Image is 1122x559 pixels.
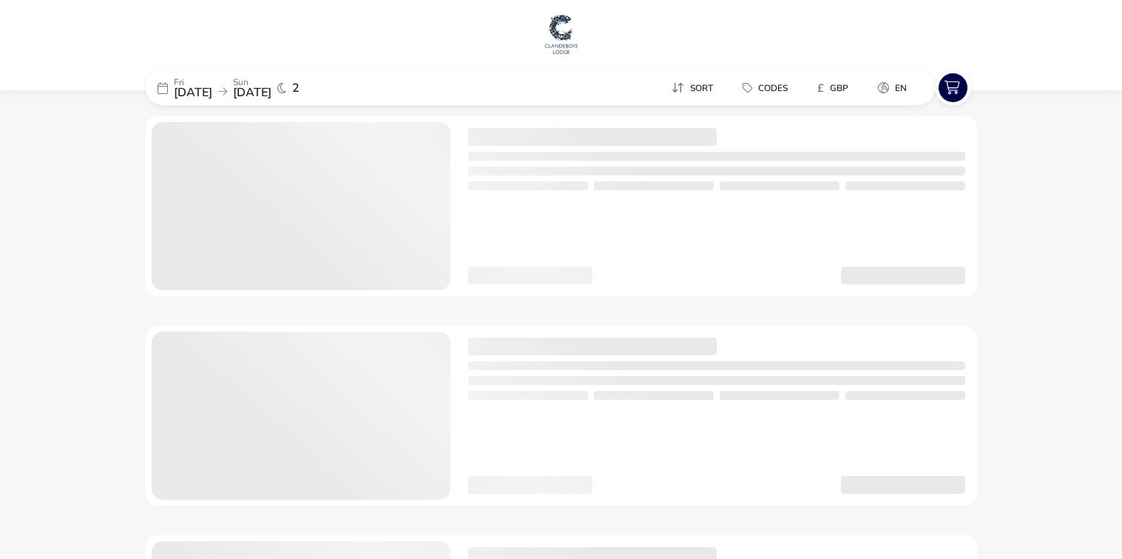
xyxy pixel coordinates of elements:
naf-pibe-menu-bar-item: Sort [660,77,731,98]
p: Sun [233,78,271,87]
button: Sort [660,77,725,98]
p: Fri [174,78,212,87]
span: GBP [830,82,848,94]
naf-pibe-menu-bar-item: en [866,77,925,98]
naf-pibe-menu-bar-item: £GBP [805,77,866,98]
naf-pibe-menu-bar-item: Codes [731,77,805,98]
div: Fri[DATE]Sun[DATE]2 [146,70,368,105]
span: en [895,82,907,94]
span: 2 [292,82,300,94]
span: Sort [690,82,713,94]
button: en [866,77,919,98]
span: Codes [758,82,788,94]
button: £GBP [805,77,860,98]
span: [DATE] [174,84,212,101]
i: £ [817,81,824,96]
img: Main Website [543,12,580,56]
span: [DATE] [233,84,271,101]
button: Codes [731,77,800,98]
